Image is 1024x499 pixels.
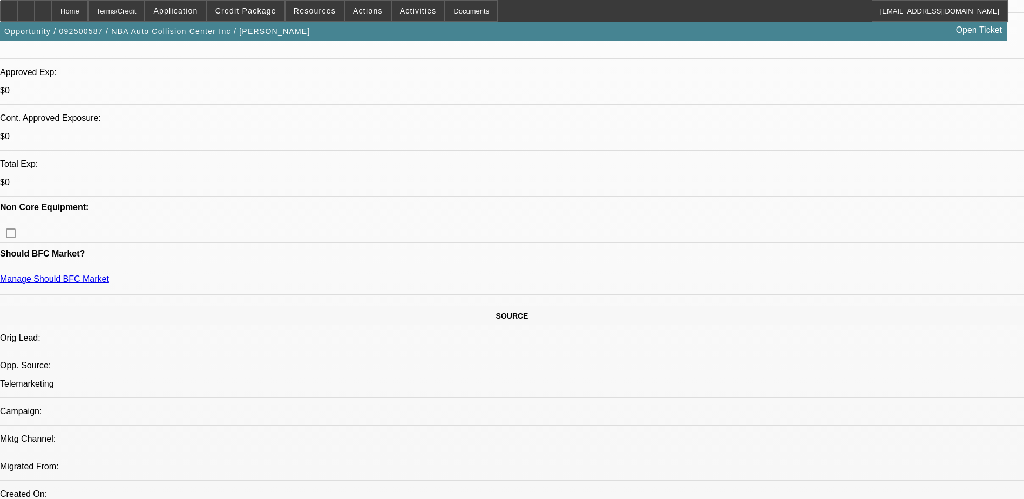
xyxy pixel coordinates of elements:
span: Actions [353,6,383,15]
button: Actions [345,1,391,21]
span: SOURCE [496,312,528,320]
button: Activities [392,1,445,21]
span: Resources [294,6,336,15]
span: Activities [400,6,437,15]
span: Credit Package [215,6,276,15]
button: Credit Package [207,1,284,21]
a: Open Ticket [952,21,1006,39]
button: Application [145,1,206,21]
span: Application [153,6,198,15]
button: Resources [286,1,344,21]
span: Opportunity / 092500587 / NBA Auto Collision Center Inc / [PERSON_NAME] [4,27,310,36]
